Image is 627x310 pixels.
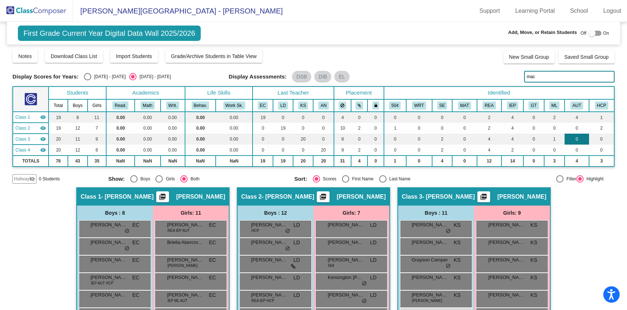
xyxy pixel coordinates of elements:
td: 0 [406,134,432,145]
td: Erica Cromer - Cromer [13,112,49,123]
td: 11 [88,112,106,123]
th: Gifted and Talented [523,99,544,112]
span: KS [454,221,461,229]
span: EC [132,221,139,229]
td: 0 [273,145,293,156]
span: Class 1 [81,193,101,200]
span: Saved Small Group [564,54,608,60]
td: 3 [544,156,565,167]
span: [PERSON_NAME] [497,193,546,200]
td: NaN [216,156,253,167]
span: EC [209,256,216,264]
td: NaN [135,156,160,167]
input: Search... [524,71,614,83]
td: 0 [565,145,589,156]
div: Last Name [386,176,411,182]
td: 0 [452,134,477,145]
div: Filter [563,176,576,182]
td: 0.00 [185,112,216,123]
span: [PERSON_NAME] [168,263,197,268]
button: Download Class List [45,50,103,63]
span: LD [370,256,377,264]
td: 0 [432,123,452,134]
button: Print Students Details [317,191,330,202]
td: 12 [68,145,88,156]
th: Social Emotional Challenges [432,99,452,112]
td: 0 [406,112,432,123]
td: 0.00 [216,112,253,123]
td: 0 [544,145,565,156]
th: Boys [68,99,88,112]
span: Briella Abercrombie [167,239,204,246]
td: 0 [523,123,544,134]
mat-icon: visibility_off [29,176,35,182]
span: [PERSON_NAME] [488,256,525,264]
span: Hallway [14,176,29,182]
div: Both [188,176,200,182]
th: Students [49,87,106,99]
div: First Name [349,176,374,182]
td: 0 [368,145,384,156]
button: Print Students Details [156,191,169,202]
td: 0 [406,156,432,167]
td: 0.00 [161,123,185,134]
span: [PERSON_NAME] [412,239,448,246]
td: 20 [293,156,313,167]
div: Boys [138,176,150,182]
td: 0.00 [106,134,135,145]
span: EC [209,239,216,246]
td: 4 [565,156,589,167]
span: EC [132,256,139,264]
td: 0 [589,134,614,145]
td: 0.00 [161,145,185,156]
span: REA IEP AUT [168,228,190,233]
div: Boys : 8 [77,206,153,220]
td: 0.00 [185,134,216,145]
th: Erica Cromer [253,99,273,112]
td: 2 [432,145,452,156]
td: 0 [452,112,477,123]
th: Read Plan [477,99,502,112]
th: Life Skills [185,87,253,99]
td: 2 [544,112,565,123]
span: [PERSON_NAME][GEOGRAPHIC_DATA] - [PERSON_NAME] [73,5,283,17]
td: 20 [49,145,68,156]
td: 0 [452,123,477,134]
td: 12 [68,123,88,134]
td: 0 [313,123,334,134]
span: Display Assessments: [229,73,287,80]
td: 4 [477,145,502,156]
span: EC [209,221,216,229]
td: 0 [406,145,432,156]
span: Class 3 [15,136,30,142]
mat-icon: picture_as_pdf [479,193,488,203]
td: 0.00 [161,134,185,145]
th: Last Teacher [253,87,334,99]
td: 0 [253,145,273,156]
td: 4 [501,112,523,123]
td: NaN [106,156,135,167]
span: EC [132,274,139,282]
span: [PERSON_NAME] [328,239,364,246]
th: Keep with students [351,99,368,112]
td: 2 [501,145,523,156]
td: TOTALS [13,156,49,167]
td: 0 [384,145,406,156]
td: 0.00 [106,112,135,123]
span: KS [530,239,537,246]
td: 0 [253,123,273,134]
span: do_not_disturb_alt [124,246,130,252]
td: 8 [334,134,351,145]
td: 2 [351,145,368,156]
span: Display Scores for Years: [12,73,78,80]
td: 0 [351,134,368,145]
div: [DATE] - [DATE] [136,73,171,80]
button: IEP [507,102,518,110]
td: 9 [334,145,351,156]
a: Learning Portal [509,5,561,17]
span: [PERSON_NAME] [337,193,386,200]
mat-radio-group: Select an option [108,175,289,183]
mat-chip: EL [334,71,349,83]
td: 0 [384,134,406,145]
button: AUT [570,102,584,110]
